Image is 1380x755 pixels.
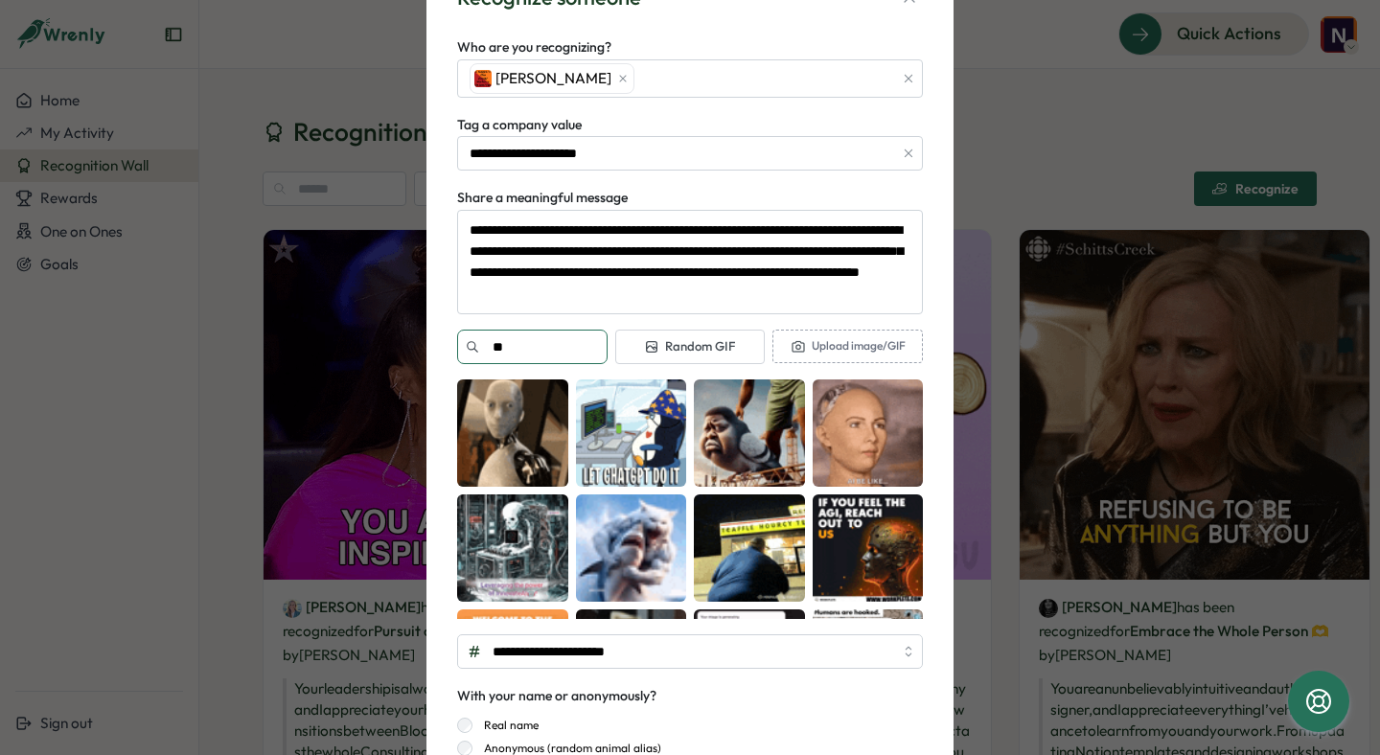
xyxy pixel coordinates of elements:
[474,70,492,87] img: Cade Wolcott
[457,188,628,209] label: Share a meaningful message
[615,330,766,364] button: Random GIF
[457,115,582,136] label: Tag a company value
[495,68,611,89] span: [PERSON_NAME]
[472,718,539,733] label: Real name
[457,686,656,707] div: With your name or anonymously?
[457,37,611,58] label: Who are you recognizing?
[644,338,735,355] span: Random GIF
